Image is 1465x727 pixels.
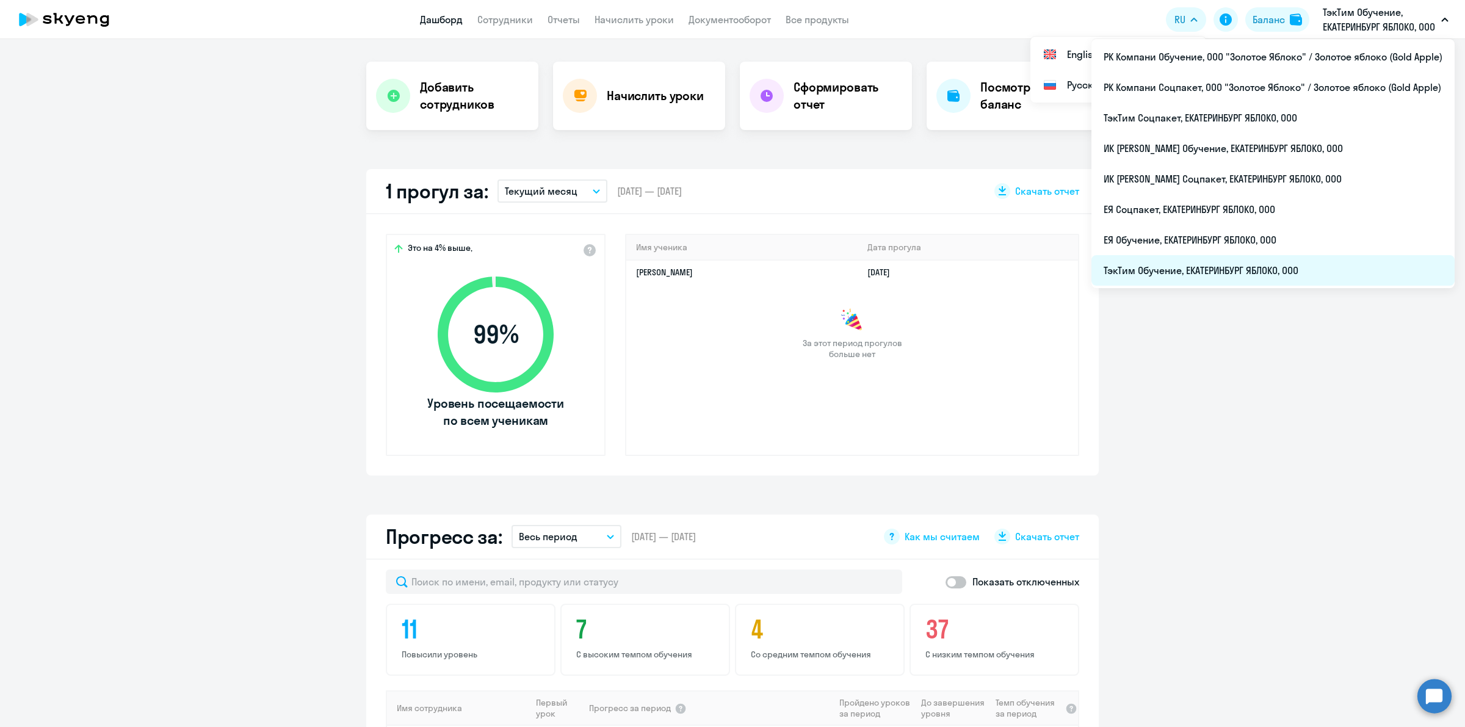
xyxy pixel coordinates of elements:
h4: 37 [925,615,1067,644]
h4: 11 [402,615,543,644]
div: Баланс [1253,12,1285,27]
p: С низким темпом обучения [925,649,1067,660]
th: Пройдено уроков за период [834,690,916,726]
span: Как мы считаем [905,530,980,543]
a: Сотрудники [477,13,533,26]
button: Балансbalance [1245,7,1309,32]
img: congrats [840,308,864,333]
ul: RU [1091,39,1455,288]
span: Прогресс за период [589,703,671,714]
a: [PERSON_NAME] [636,267,693,278]
h4: Посмотреть баланс [980,79,1089,113]
input: Поиск по имени, email, продукту или статусу [386,570,902,594]
p: ТэкТим Обучение, ЕКАТЕРИНБУРГ ЯБЛОКО, ООО [1323,5,1436,34]
button: Весь период [512,525,621,548]
img: balance [1290,13,1302,26]
h4: Добавить сотрудников [420,79,529,113]
span: [DATE] — [DATE] [617,184,682,198]
img: English [1043,47,1057,62]
h2: Прогресс за: [386,524,502,549]
p: С высоким темпом обучения [576,649,718,660]
th: Дата прогула [858,235,1078,260]
span: RU [1174,12,1185,27]
span: [DATE] — [DATE] [631,530,696,543]
span: За этот период прогулов больше нет [801,338,903,360]
p: Весь период [519,529,577,544]
h4: Сформировать отчет [794,79,902,113]
p: Со средним темпом обучения [751,649,892,660]
a: Начислить уроки [595,13,674,26]
h2: 1 прогул за: [386,179,488,203]
th: Имя ученика [626,235,858,260]
button: Текущий месяц [497,179,607,203]
h4: 4 [751,615,892,644]
img: Русский [1043,78,1057,92]
span: Скачать отчет [1015,530,1079,543]
p: Текущий месяц [505,184,577,198]
h4: 7 [576,615,718,644]
th: Первый урок [531,690,588,726]
p: Показать отключенных [972,574,1079,589]
a: Дашборд [420,13,463,26]
th: Имя сотрудника [387,690,531,726]
th: До завершения уровня [916,690,990,726]
a: [DATE] [867,267,900,278]
ul: RU [1030,37,1206,103]
a: Все продукты [786,13,849,26]
span: Темп обучения за период [996,697,1062,719]
span: 99 % [425,320,566,349]
button: ТэкТим Обучение, ЕКАТЕРИНБУРГ ЯБЛОКО, ООО [1317,5,1455,34]
span: Это на 4% выше, [408,242,472,257]
a: Документооборот [689,13,771,26]
h4: Начислить уроки [607,87,704,104]
a: Отчеты [548,13,580,26]
span: Скачать отчет [1015,184,1079,198]
span: Уровень посещаемости по всем ученикам [425,395,566,429]
button: RU [1166,7,1206,32]
p: Повысили уровень [402,649,543,660]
